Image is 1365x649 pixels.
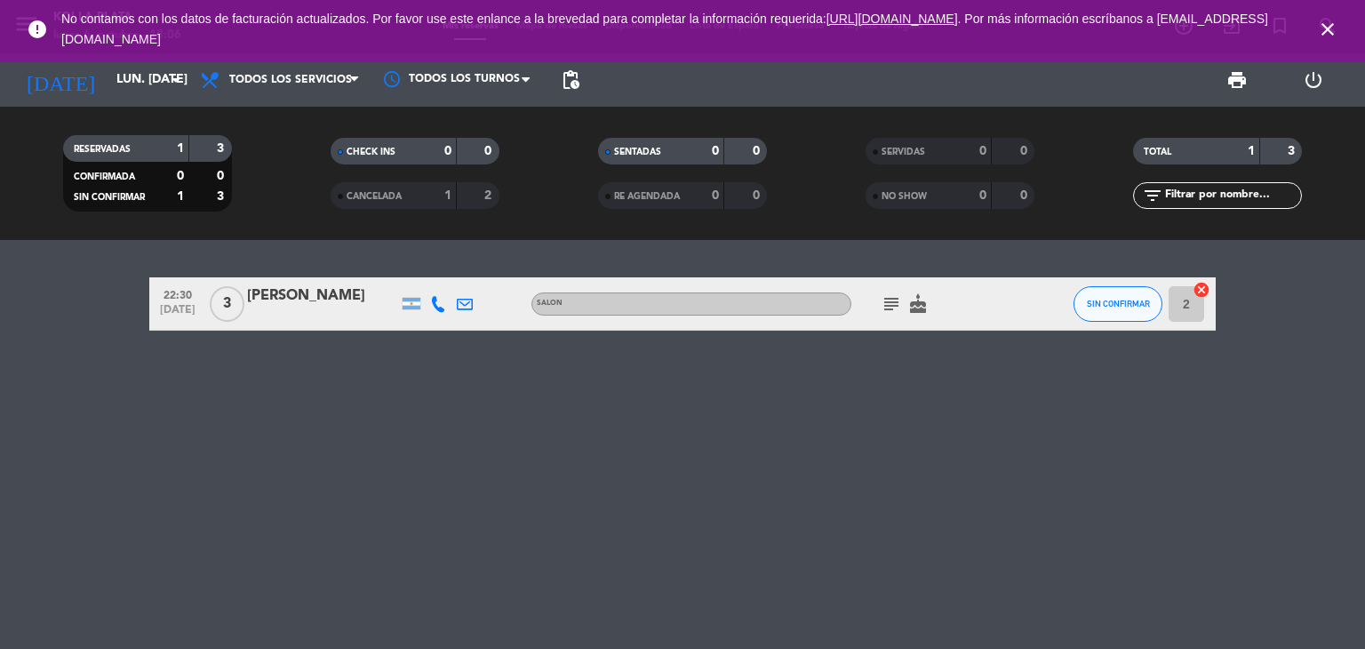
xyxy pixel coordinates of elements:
i: close [1317,19,1338,40]
i: [DATE] [13,60,108,100]
i: power_settings_new [1303,69,1324,91]
span: CONFIRMADA [74,172,135,181]
input: Filtrar por nombre... [1163,186,1301,205]
i: arrow_drop_down [165,69,187,91]
strong: 0 [979,145,986,157]
span: SERVIDAS [882,148,925,156]
strong: 3 [217,142,227,155]
strong: 2 [484,189,495,202]
strong: 3 [217,190,227,203]
strong: 1 [177,142,184,155]
strong: 0 [712,189,719,202]
strong: 0 [712,145,719,157]
strong: 0 [1020,145,1031,157]
span: RESERVADAS [74,145,131,154]
a: . Por más información escríbanos a [EMAIL_ADDRESS][DOMAIN_NAME] [61,12,1268,46]
strong: 0 [979,189,986,202]
span: Todos los servicios [229,74,352,86]
span: SIN CONFIRMAR [1087,299,1150,308]
strong: 0 [484,145,495,157]
div: LOG OUT [1275,53,1352,107]
span: SIN CONFIRMAR [74,193,145,202]
strong: 1 [177,190,184,203]
strong: 0 [177,170,184,182]
strong: 0 [444,145,451,157]
strong: 0 [753,189,763,202]
strong: 0 [217,170,227,182]
span: [DATE] [156,304,200,324]
i: cake [907,293,929,315]
span: CANCELADA [347,192,402,201]
span: SALON [537,300,563,307]
span: RE AGENDADA [614,192,680,201]
a: [URL][DOMAIN_NAME] [826,12,958,26]
span: TOTAL [1144,148,1171,156]
span: CHECK INS [347,148,395,156]
i: cancel [1193,281,1210,299]
span: pending_actions [560,69,581,91]
span: 3 [210,286,244,322]
strong: 3 [1288,145,1298,157]
i: subject [881,293,902,315]
span: SENTADAS [614,148,661,156]
i: error [27,19,48,40]
strong: 1 [444,189,451,202]
strong: 0 [753,145,763,157]
span: 22:30 [156,284,200,304]
span: No contamos con los datos de facturación actualizados. Por favor use este enlance a la brevedad p... [61,12,1268,46]
strong: 1 [1248,145,1255,157]
span: print [1226,69,1248,91]
i: filter_list [1142,185,1163,206]
button: SIN CONFIRMAR [1074,286,1162,322]
span: NO SHOW [882,192,927,201]
div: [PERSON_NAME] [247,284,398,308]
strong: 0 [1020,189,1031,202]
